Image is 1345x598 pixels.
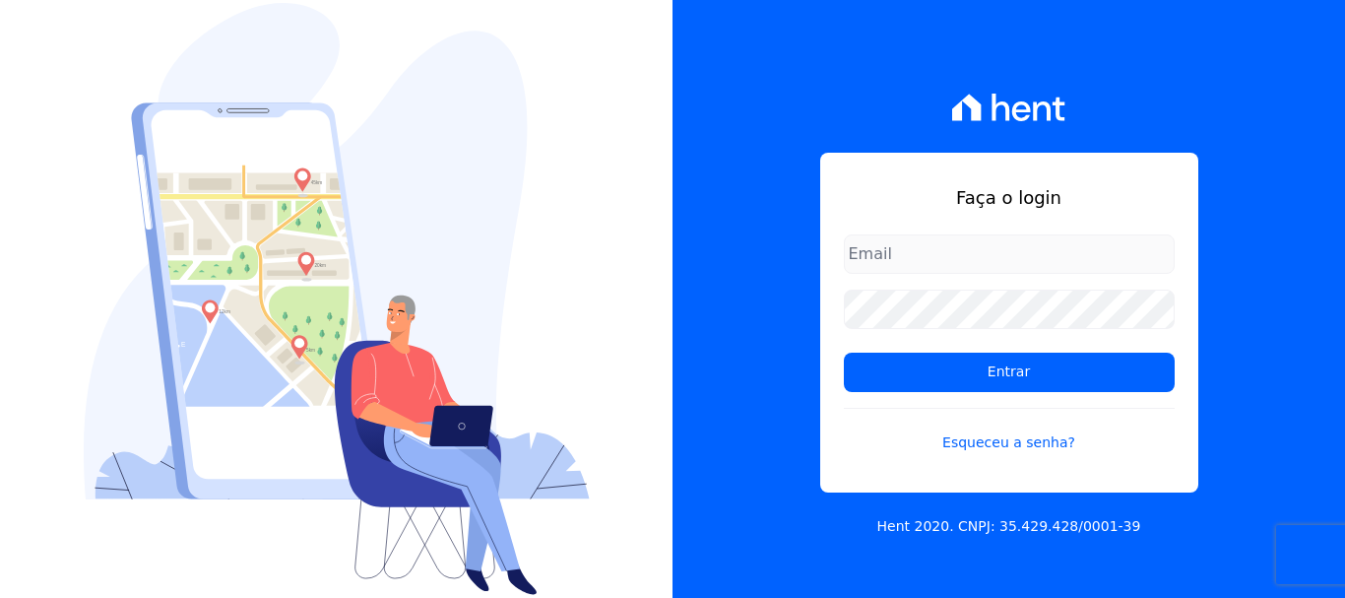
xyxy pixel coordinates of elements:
[844,353,1175,392] input: Entrar
[84,3,590,595] img: Login
[844,184,1175,211] h1: Faça o login
[877,516,1141,537] p: Hent 2020. CNPJ: 35.429.428/0001-39
[844,408,1175,453] a: Esqueceu a senha?
[844,234,1175,274] input: Email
